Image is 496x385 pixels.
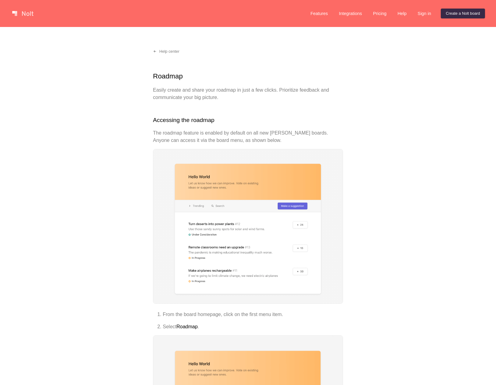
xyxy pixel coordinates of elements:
li: Select . [163,323,343,330]
li: From the board homepage, click on the first menu item. [163,311,343,318]
a: Help center [148,47,184,56]
a: Features [306,9,333,18]
a: Create a Nolt board [441,9,485,18]
a: Sign in [413,9,436,18]
a: Integrations [334,9,367,18]
p: The roadmap feature is enabled by default on all new [PERSON_NAME] boards. Anyone can access it v... [153,129,343,144]
h1: Roadmap [153,71,343,82]
img: How to navigate to the roadmap view (1) [153,149,343,303]
h2: Accessing the roadmap [153,116,343,125]
a: Pricing [368,9,391,18]
p: Easily create and share your roadmap in just a few clicks. Prioritize feedback and communicate yo... [153,86,343,101]
a: Help [393,9,412,18]
strong: Roadmap [176,324,197,329]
